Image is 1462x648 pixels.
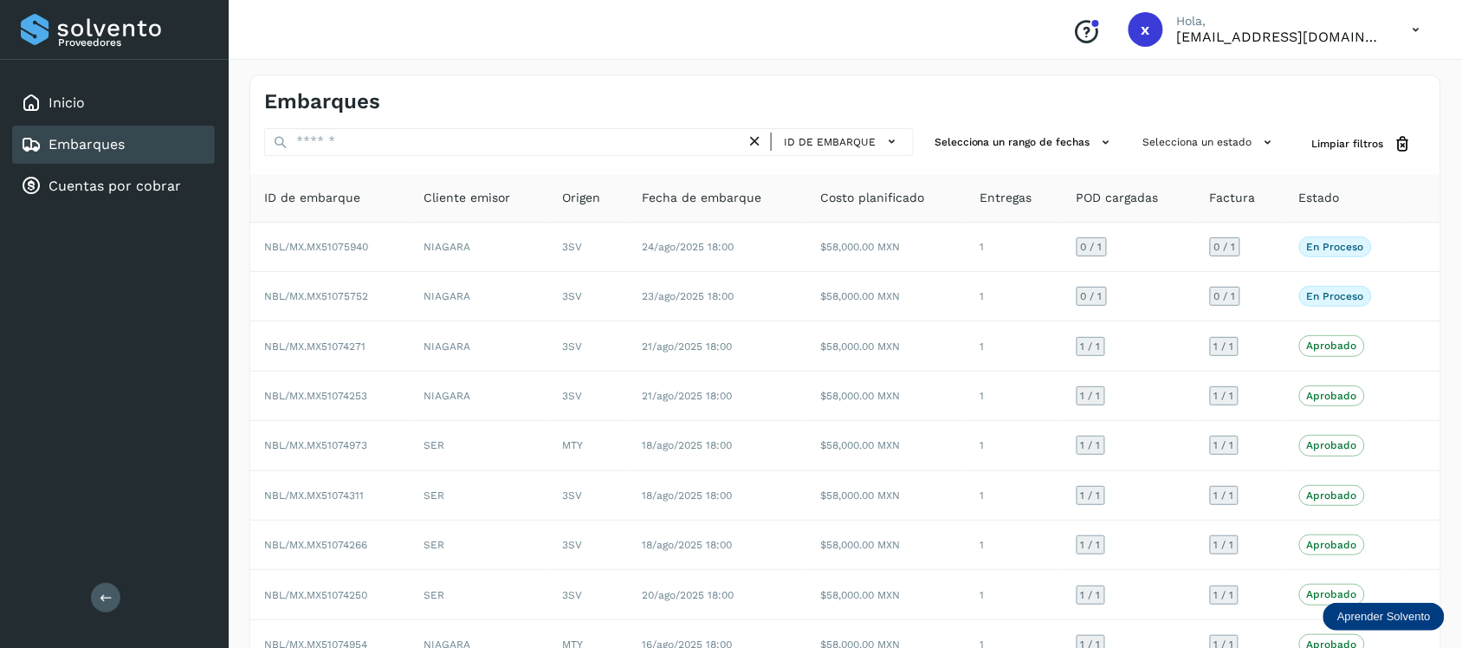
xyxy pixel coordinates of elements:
[806,223,966,272] td: $58,000.00 MXN
[1323,603,1445,631] div: Aprender Solvento
[410,471,548,521] td: SER
[642,390,732,402] span: 21/ago/2025 18:00
[1312,136,1384,152] span: Limpiar filtros
[1214,291,1236,301] span: 0 / 1
[12,126,215,164] div: Embarques
[1081,291,1103,301] span: 0 / 1
[12,167,215,205] div: Cuentas por cobrar
[49,178,181,194] a: Cuentas por cobrar
[548,570,628,619] td: 3SV
[562,189,600,207] span: Origen
[966,223,1062,272] td: 1
[966,272,1062,321] td: 1
[1307,390,1357,402] p: Aprobado
[424,189,510,207] span: Cliente emisor
[1214,440,1234,450] span: 1 / 1
[1307,489,1357,502] p: Aprobado
[548,223,628,272] td: 3SV
[806,372,966,421] td: $58,000.00 MXN
[548,372,628,421] td: 3SV
[806,421,966,470] td: $58,000.00 MXN
[1337,610,1431,624] p: Aprender Solvento
[1298,128,1426,160] button: Limpiar filtros
[264,340,365,353] span: NBL/MX.MX51074271
[779,129,906,154] button: ID de embarque
[548,321,628,371] td: 3SV
[966,570,1062,619] td: 1
[264,241,368,253] span: NBL/MX.MX51075940
[642,589,734,601] span: 20/ago/2025 18:00
[264,390,367,402] span: NBL/MX.MX51074253
[1081,440,1101,450] span: 1 / 1
[548,471,628,521] td: 3SV
[928,128,1122,157] button: Selecciona un rango de fechas
[264,439,367,451] span: NBL/MX.MX51074973
[1307,439,1357,451] p: Aprobado
[1214,490,1234,501] span: 1 / 1
[642,489,732,502] span: 18/ago/2025 18:00
[980,189,1032,207] span: Entregas
[1214,540,1234,550] span: 1 / 1
[820,189,924,207] span: Costo planificado
[410,570,548,619] td: SER
[966,321,1062,371] td: 1
[410,521,548,570] td: SER
[966,471,1062,521] td: 1
[548,521,628,570] td: 3SV
[1177,29,1385,45] p: xmgm@transportesser.com.mx
[642,241,734,253] span: 24/ago/2025 18:00
[264,489,364,502] span: NBL/MX.MX51074311
[966,421,1062,470] td: 1
[642,439,732,451] span: 18/ago/2025 18:00
[642,290,734,302] span: 23/ago/2025 18:00
[1307,290,1364,302] p: En proceso
[1214,391,1234,401] span: 1 / 1
[1081,590,1101,600] span: 1 / 1
[1307,588,1357,600] p: Aprobado
[1136,128,1284,157] button: Selecciona un estado
[410,421,548,470] td: SER
[806,321,966,371] td: $58,000.00 MXN
[1210,189,1256,207] span: Factura
[1214,341,1234,352] span: 1 / 1
[58,36,208,49] p: Proveedores
[784,134,876,150] span: ID de embarque
[806,471,966,521] td: $58,000.00 MXN
[264,290,368,302] span: NBL/MX.MX51075752
[410,321,548,371] td: NIAGARA
[548,421,628,470] td: MTY
[264,589,367,601] span: NBL/MX.MX51074250
[264,189,360,207] span: ID de embarque
[1177,14,1385,29] p: Hola,
[1307,539,1357,551] p: Aprobado
[806,272,966,321] td: $58,000.00 MXN
[806,521,966,570] td: $58,000.00 MXN
[642,539,732,551] span: 18/ago/2025 18:00
[1077,189,1159,207] span: POD cargadas
[966,521,1062,570] td: 1
[966,372,1062,421] td: 1
[642,189,761,207] span: Fecha de embarque
[1081,391,1101,401] span: 1 / 1
[410,223,548,272] td: NIAGARA
[49,94,85,111] a: Inicio
[1307,241,1364,253] p: En proceso
[12,84,215,122] div: Inicio
[410,272,548,321] td: NIAGARA
[1081,540,1101,550] span: 1 / 1
[49,136,125,152] a: Embarques
[264,539,367,551] span: NBL/MX.MX51074266
[1081,490,1101,501] span: 1 / 1
[1299,189,1340,207] span: Estado
[264,89,380,114] h4: Embarques
[1214,590,1234,600] span: 1 / 1
[548,272,628,321] td: 3SV
[806,570,966,619] td: $58,000.00 MXN
[642,340,732,353] span: 21/ago/2025 18:00
[1307,340,1357,352] p: Aprobado
[410,372,548,421] td: NIAGARA
[1214,242,1236,252] span: 0 / 1
[1081,242,1103,252] span: 0 / 1
[1081,341,1101,352] span: 1 / 1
